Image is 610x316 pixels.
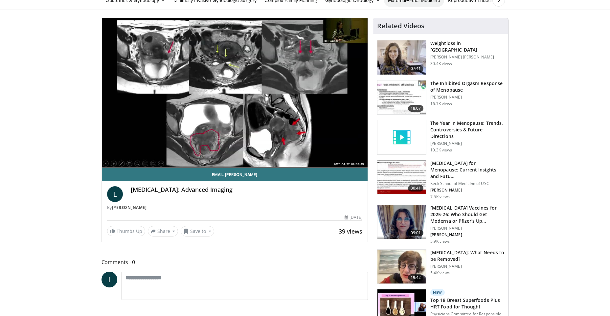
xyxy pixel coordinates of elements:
p: [PERSON_NAME] [430,95,504,100]
a: I [102,272,117,287]
img: 283c0f17-5e2d-42ba-a87c-168d447cdba4.150x105_q85_crop-smart_upscale.jpg [377,80,426,115]
p: [PERSON_NAME] [PERSON_NAME] [430,55,504,60]
h3: [MEDICAL_DATA]: What Needs to be Removed? [430,249,504,262]
img: 4d0a4bbe-a17a-46ab-a4ad-f5554927e0d3.150x105_q85_crop-smart_upscale.jpg [377,250,426,284]
button: Save to [181,226,214,237]
h4: [MEDICAL_DATA]: Advanced Imaging [131,186,363,193]
span: 09:01 [408,230,424,236]
div: By [107,205,363,211]
video-js: Video Player [102,18,368,168]
span: 39 views [339,227,362,235]
h3: [MEDICAL_DATA] Vaccines for 2025-26: Who Should Get Moderna or Pfizer’s Up… [430,205,504,224]
p: [PERSON_NAME] [430,226,504,231]
a: 18:07 The Inhibited Orgasm Response of Menopause [PERSON_NAME] 16.7K views [377,80,504,115]
p: [PERSON_NAME] [430,188,504,193]
img: 4e370bb1-17f0-4657-a42f-9b995da70d2f.png.150x105_q85_crop-smart_upscale.png [377,205,426,239]
a: 09:01 [MEDICAL_DATA] Vaccines for 2025-26: Who Should Get Moderna or Pfizer’s Up… [PERSON_NAME] [... [377,205,504,244]
h4: Related Videos [377,22,424,30]
h3: Top 18 Breast Superfoods Plus HRT Food for Thought [430,297,504,310]
span: 30:41 [408,185,424,192]
a: L [107,186,123,202]
button: Share [148,226,178,237]
span: 18:07 [408,105,424,112]
p: Keck School of Medicine of USC [430,181,504,186]
p: New [430,289,445,296]
p: [PERSON_NAME] [430,232,504,237]
img: 9983fed1-7565-45be-8934-aef1103ce6e2.150x105_q85_crop-smart_upscale.jpg [377,40,426,75]
a: 30:41 [MEDICAL_DATA] for Menopause: Current Insights and Futu… Keck School of Medicine of USC [PE... [377,160,504,199]
a: [PERSON_NAME] [112,205,147,210]
p: [PERSON_NAME] [430,264,504,269]
a: 07:41 Weightloss in [GEOGRAPHIC_DATA] [PERSON_NAME] [PERSON_NAME] 30.4K views [377,40,504,75]
p: 16.7K views [430,101,452,106]
div: [DATE] [345,214,362,220]
p: 5.9K views [430,239,450,244]
img: 47271b8a-94f4-49c8-b914-2a3d3af03a9e.150x105_q85_crop-smart_upscale.jpg [377,160,426,194]
p: 7.5K views [430,194,450,199]
span: 07:41 [408,65,424,72]
a: The Year in Menopause: Trends, Controversies & Future Directions [PERSON_NAME] 10.3K views [377,120,504,155]
p: [PERSON_NAME] [430,141,504,146]
p: 5.4K views [430,270,450,276]
a: Thumbs Up [107,226,145,236]
h3: The Inhibited Orgasm Response of Menopause [430,80,504,93]
h3: The Year in Menopause: Trends, Controversies & Future Directions [430,120,504,140]
span: 19:42 [408,274,424,281]
span: Comments 0 [102,258,368,266]
p: 10.3K views [430,147,452,153]
img: video_placeholder_short.svg [377,120,426,154]
a: Email [PERSON_NAME] [102,168,368,181]
a: 19:42 [MEDICAL_DATA]: What Needs to be Removed? [PERSON_NAME] 5.4K views [377,249,504,284]
p: 30.4K views [430,61,452,66]
h3: [MEDICAL_DATA] for Menopause: Current Insights and Futu… [430,160,504,180]
h3: Weightloss in [GEOGRAPHIC_DATA] [430,40,504,53]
